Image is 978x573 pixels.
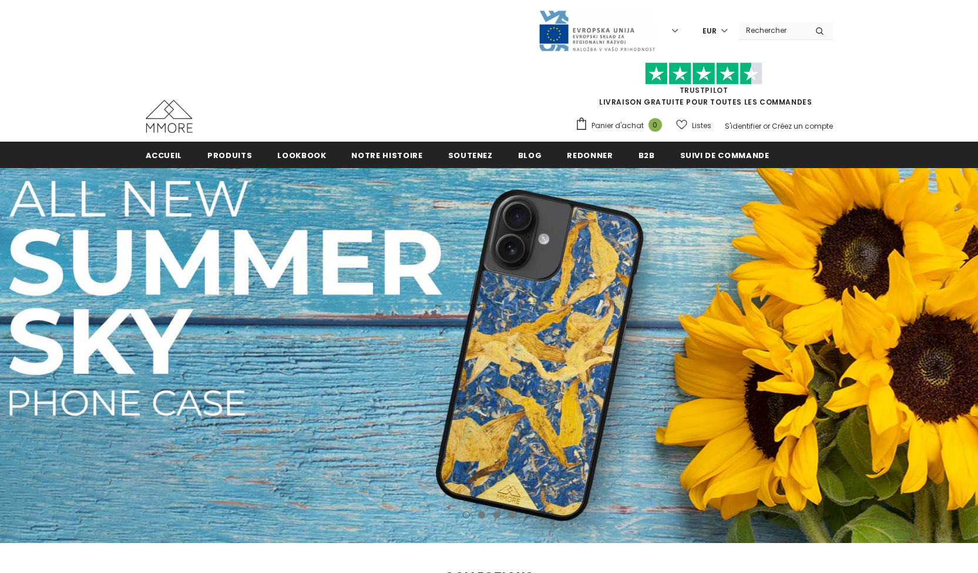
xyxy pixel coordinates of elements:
span: B2B [638,150,655,161]
button: 4 [509,511,516,518]
span: LIVRAISON GRATUITE POUR TOUTES LES COMMANDES [575,68,833,107]
input: Search Site [739,22,806,39]
span: Panier d'achat [591,120,644,132]
span: EUR [703,25,717,37]
button: 3 [493,511,500,518]
span: Produits [207,150,252,161]
a: Panier d'achat 0 [575,117,668,135]
span: Redonner [567,150,613,161]
img: Cas MMORE [146,100,193,133]
button: 2 [478,511,485,518]
a: TrustPilot [680,85,728,95]
a: Suivi de commande [680,142,769,168]
span: Lookbook [277,150,326,161]
span: Suivi de commande [680,150,769,161]
a: Lookbook [277,142,326,168]
a: Accueil [146,142,183,168]
span: Accueil [146,150,183,161]
button: 1 [463,511,470,518]
a: Produits [207,142,252,168]
img: Faites confiance aux étoiles pilotes [645,62,762,85]
a: Notre histoire [351,142,422,168]
a: B2B [638,142,655,168]
a: Créez un compte [772,121,833,131]
a: Blog [518,142,542,168]
a: Javni Razpis [538,25,656,35]
span: Notre histoire [351,150,422,161]
a: soutenez [448,142,493,168]
span: 0 [648,118,662,132]
span: Blog [518,150,542,161]
img: Javni Razpis [538,9,656,52]
span: Listes [692,120,711,132]
a: S'identifier [725,121,761,131]
a: Redonner [567,142,613,168]
span: soutenez [448,150,493,161]
a: Listes [676,115,711,136]
span: or [763,121,770,131]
